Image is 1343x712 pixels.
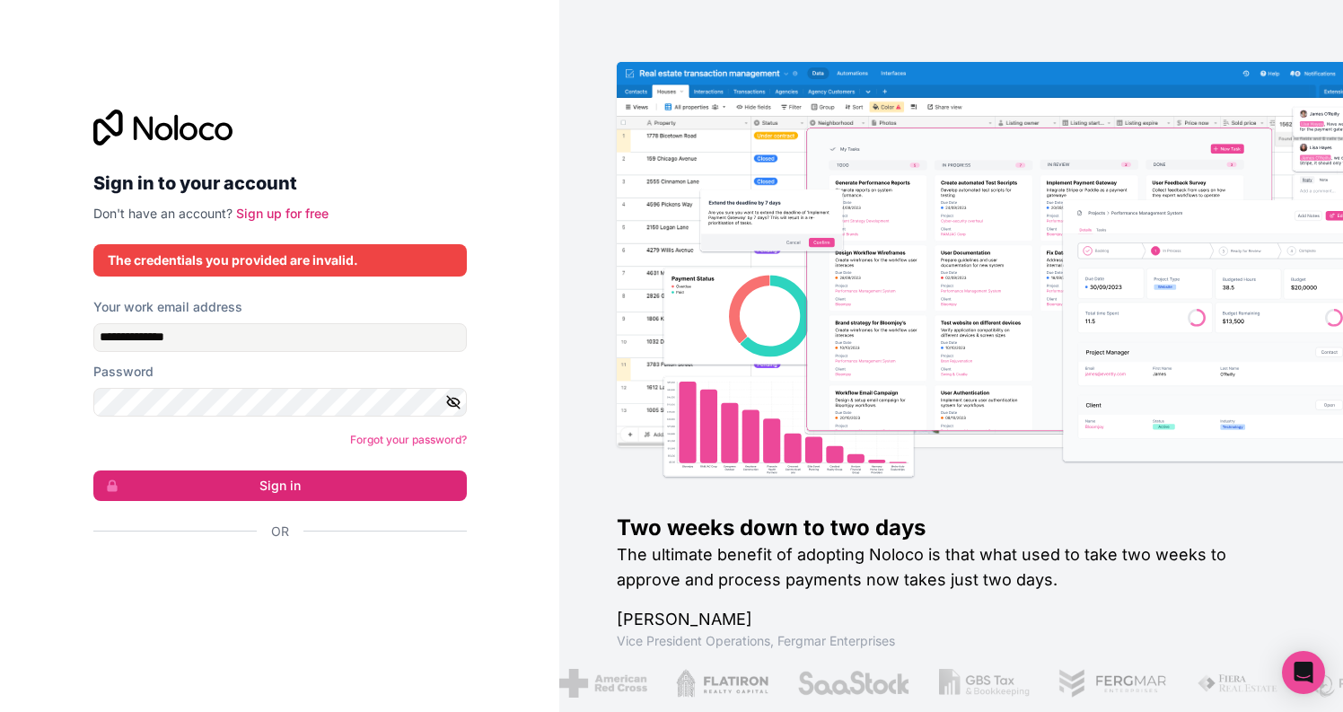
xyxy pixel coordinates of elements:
[934,669,1025,698] img: /assets/gbstax-C-GtDUiK.png
[793,669,906,698] img: /assets/saastock-C6Zbiodz.png
[93,167,467,199] h2: Sign in to your account
[93,323,467,352] input: Email address
[271,523,289,541] span: Or
[93,298,242,316] label: Your work email address
[93,363,154,381] label: Password
[350,433,467,446] a: Forgot your password?
[84,560,461,600] iframe: Кнопка "Войти с аккаунтом Google"
[1282,651,1325,694] div: Open Intercom Messenger
[93,470,467,501] button: Sign in
[617,514,1286,542] h1: Two weeks down to two days
[617,542,1286,593] h2: The ultimate benefit of adopting Noloco is that what used to take two weeks to approve and proces...
[671,669,764,698] img: /assets/flatiron-C8eUkumj.png
[108,251,452,269] div: The credentials you provided are invalid.
[617,607,1286,632] h1: [PERSON_NAME]
[555,669,642,698] img: /assets/american-red-cross-BAupjrZR.png
[236,206,329,221] a: Sign up for free
[617,632,1286,650] h1: Vice President Operations , Fergmar Enterprises
[93,388,467,417] input: Password
[1054,669,1163,698] img: /assets/fergmar-CudnrXN5.png
[93,206,233,221] span: Don't have an account?
[1192,669,1277,698] img: /assets/fiera-fwj2N5v4.png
